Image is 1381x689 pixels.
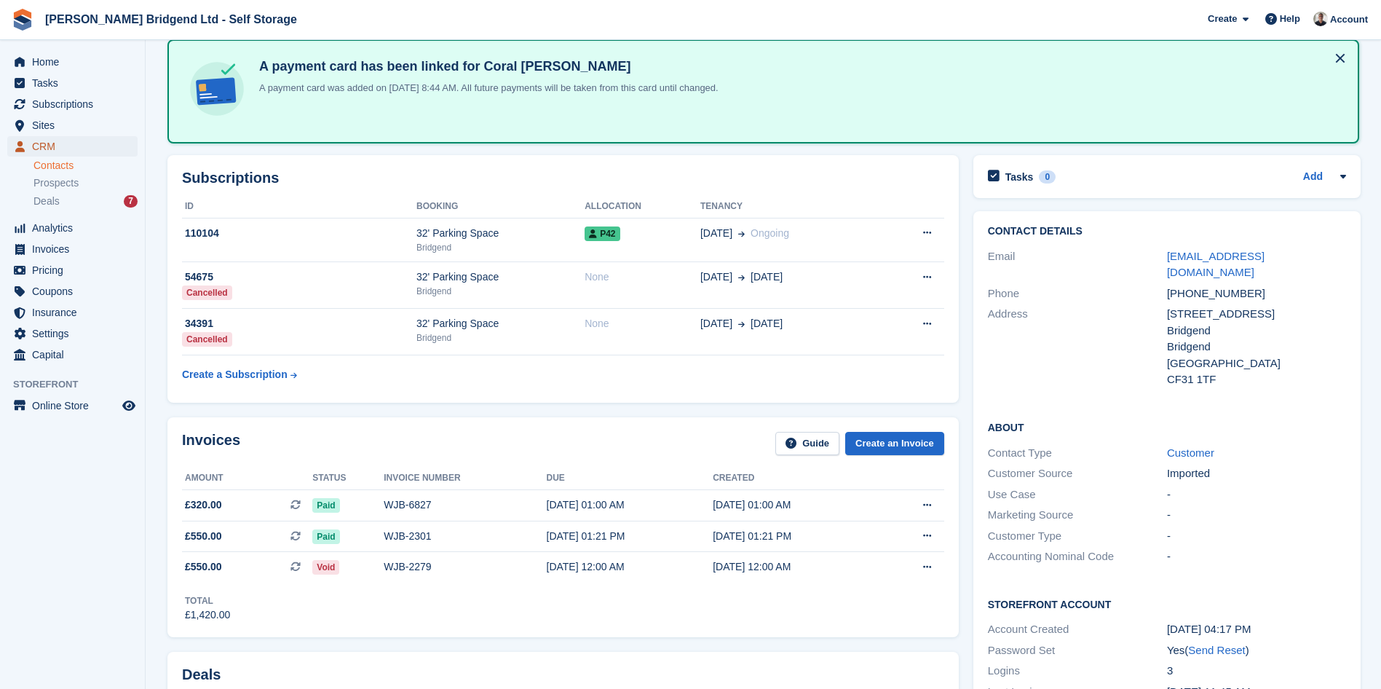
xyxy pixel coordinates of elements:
[713,497,879,513] div: [DATE] 01:00 AM
[312,467,384,490] th: Status
[185,594,230,607] div: Total
[39,7,303,31] a: [PERSON_NAME] Bridgend Ltd - Self Storage
[988,226,1346,237] h2: Contact Details
[7,260,138,280] a: menu
[7,323,138,344] a: menu
[7,302,138,323] a: menu
[713,529,879,544] div: [DATE] 01:21 PM
[988,663,1167,680] div: Logins
[585,195,700,218] th: Allocation
[1303,169,1323,186] a: Add
[585,269,700,285] div: None
[1313,12,1328,26] img: Rhys Jones
[988,465,1167,482] div: Customer Source
[384,529,546,544] div: WJB-2301
[124,195,138,208] div: 7
[1167,339,1346,355] div: Bridgend
[585,227,620,241] span: P42
[547,467,713,490] th: Due
[32,218,119,238] span: Analytics
[253,58,719,75] h4: A payment card has been linked for Coral [PERSON_NAME]
[1005,170,1034,184] h2: Tasks
[751,316,783,331] span: [DATE]
[1167,323,1346,339] div: Bridgend
[1039,170,1056,184] div: 0
[713,467,879,490] th: Created
[988,621,1167,638] div: Account Created
[33,194,138,209] a: Deals 7
[988,528,1167,545] div: Customer Type
[988,507,1167,524] div: Marketing Source
[7,73,138,93] a: menu
[33,159,138,173] a: Contacts
[7,136,138,157] a: menu
[7,281,138,302] a: menu
[1167,528,1346,545] div: -
[182,316,416,331] div: 34391
[32,344,119,365] span: Capital
[1167,286,1346,302] div: [PHONE_NUMBER]
[988,642,1167,659] div: Password Set
[185,497,222,513] span: £320.00
[547,529,713,544] div: [DATE] 01:21 PM
[547,559,713,575] div: [DATE] 12:00 AM
[585,316,700,331] div: None
[751,227,789,239] span: Ongoing
[1167,663,1346,680] div: 3
[751,269,783,285] span: [DATE]
[182,226,416,241] div: 110104
[700,226,732,241] span: [DATE]
[988,306,1167,388] div: Address
[312,529,339,544] span: Paid
[186,58,248,119] img: card-linked-ebf98d0992dc2aeb22e95c0e3c79077019eb2392cfd83c6a337811c24bc77127.svg
[700,269,732,285] span: [DATE]
[1167,306,1346,323] div: [STREET_ADDRESS]
[988,445,1167,462] div: Contact Type
[182,195,416,218] th: ID
[185,529,222,544] span: £550.00
[416,226,585,241] div: 32' Parking Space
[1330,12,1368,27] span: Account
[384,497,546,513] div: WJB-6827
[700,195,882,218] th: Tenancy
[32,260,119,280] span: Pricing
[312,498,339,513] span: Paid
[988,597,1346,611] h2: Storefront Account
[416,331,585,344] div: Bridgend
[416,195,585,218] th: Booking
[988,420,1346,434] h2: About
[182,286,232,300] div: Cancelled
[988,548,1167,565] div: Accounting Nominal Code
[7,218,138,238] a: menu
[33,176,79,190] span: Prospects
[700,316,732,331] span: [DATE]
[182,170,944,186] h2: Subscriptions
[33,176,138,191] a: Prospects
[1184,644,1249,656] span: ( )
[416,269,585,285] div: 32' Parking Space
[32,94,119,114] span: Subscriptions
[13,377,145,392] span: Storefront
[32,302,119,323] span: Insurance
[1167,642,1346,659] div: Yes
[32,73,119,93] span: Tasks
[7,344,138,365] a: menu
[1208,12,1237,26] span: Create
[1167,621,1346,638] div: [DATE] 04:17 PM
[416,316,585,331] div: 32' Parking Space
[416,285,585,298] div: Bridgend
[845,432,944,456] a: Create an Invoice
[7,94,138,114] a: menu
[1167,355,1346,372] div: [GEOGRAPHIC_DATA]
[182,432,240,456] h2: Invoices
[7,52,138,72] a: menu
[384,559,546,575] div: WJB-2279
[253,81,719,95] p: A payment card was added on [DATE] 8:44 AM. All future payments will be taken from this card unti...
[1167,507,1346,524] div: -
[988,286,1167,302] div: Phone
[7,115,138,135] a: menu
[32,281,119,302] span: Coupons
[32,115,119,135] span: Sites
[182,332,232,347] div: Cancelled
[1167,487,1346,503] div: -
